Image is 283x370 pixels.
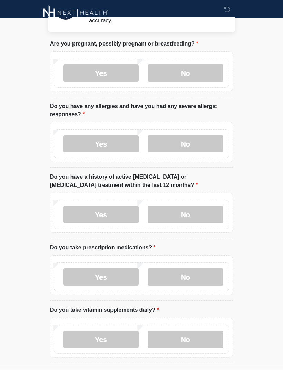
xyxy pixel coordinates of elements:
label: No [148,65,223,82]
label: Yes [63,136,139,153]
label: No [148,206,223,223]
label: No [148,136,223,153]
label: Do you take prescription medications? [50,244,156,252]
label: No [148,269,223,286]
img: Next-Health Montecito Logo [43,5,108,21]
label: Yes [63,206,139,223]
label: Yes [63,269,139,286]
label: Yes [63,65,139,82]
label: Do you take vitamin supplements daily? [50,306,159,314]
label: Do you have any allergies and have you had any severe allergic responses? [50,102,233,119]
label: No [148,331,223,348]
label: Do you have a history of active [MEDICAL_DATA] or [MEDICAL_DATA] treatment within the last 12 mon... [50,173,233,190]
label: Are you pregnant, possibly pregnant or breastfeeding? [50,40,198,48]
label: Yes [63,331,139,348]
